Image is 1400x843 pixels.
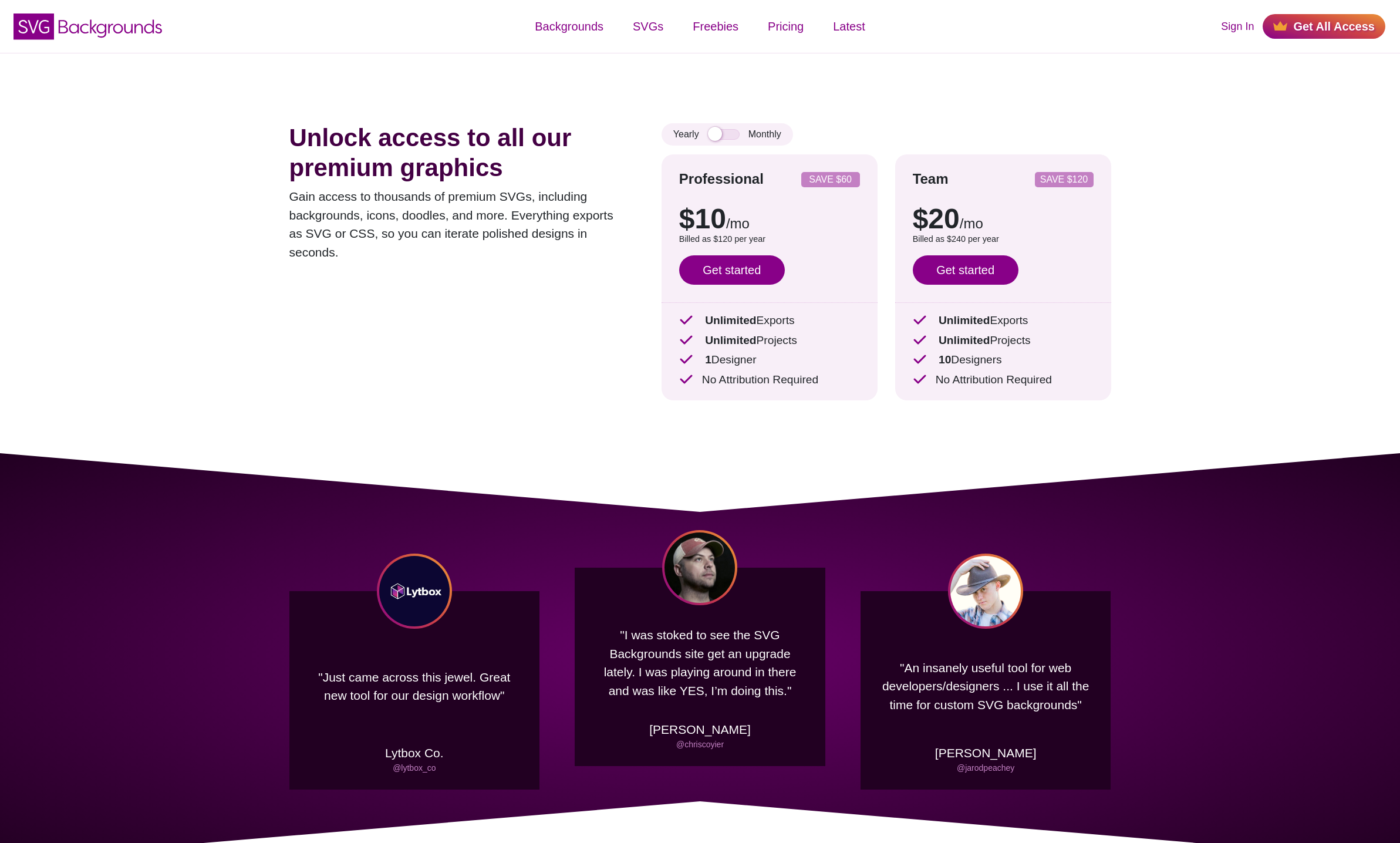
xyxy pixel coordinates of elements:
[618,9,678,44] a: SVGs
[679,352,860,369] p: Designer
[913,352,1094,369] p: Designers
[679,332,860,349] p: Projects
[913,205,1094,233] p: $20
[705,314,756,326] strong: Unlimited
[939,314,990,326] strong: Unlimited
[289,187,626,261] p: Gain access to thousands of premium SVGs, including backgrounds, icons, doodles, and more. Everyt...
[705,334,756,346] strong: Unlimited
[393,763,436,773] a: @lytbox_co
[1040,175,1089,184] p: SAVE $120
[939,353,951,366] strong: 10
[679,255,785,285] a: Get started
[377,554,452,629] img: Lytbox Co logo
[913,233,1094,246] p: Billed as $240 per year
[679,171,764,187] strong: Professional
[939,334,990,346] strong: Unlimited
[726,215,750,231] span: /mo
[289,123,626,183] h1: Unlock access to all our premium graphics
[676,740,724,749] a: @chriscoyier
[662,530,737,605] img: Chris Coyier headshot
[592,617,808,709] p: "I was stoked to see the SVG Backgrounds site get an upgrade lately. I was playing around in ther...
[307,640,522,732] p: "Just came across this jewel. Great new tool for our design workflow"
[935,744,1037,763] p: [PERSON_NAME]
[818,9,879,44] a: Latest
[1263,14,1385,39] a: Get All Access
[1221,19,1254,35] a: Sign In
[957,763,1014,773] a: @jarodpeachey
[385,744,444,763] p: Lytbox Co.
[960,215,983,231] span: /mo
[878,640,1094,732] p: "An insanely useful tool for web developers/designers ... I use it all the time for custom SVG ba...
[520,9,618,44] a: Backgrounds
[913,171,949,187] strong: Team
[662,123,793,146] div: Yearly Monthly
[913,255,1018,285] a: Get started
[679,372,860,389] p: No Attribution Required
[679,205,860,233] p: $10
[913,312,1094,329] p: Exports
[913,332,1094,349] p: Projects
[806,175,855,184] p: SAVE $60
[679,312,860,329] p: Exports
[705,353,711,366] strong: 1
[913,372,1094,389] p: No Attribution Required
[948,554,1023,629] img: Jarod Peachey headshot
[649,720,751,739] p: [PERSON_NAME]
[678,9,753,44] a: Freebies
[753,9,818,44] a: Pricing
[679,233,860,246] p: Billed as $120 per year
